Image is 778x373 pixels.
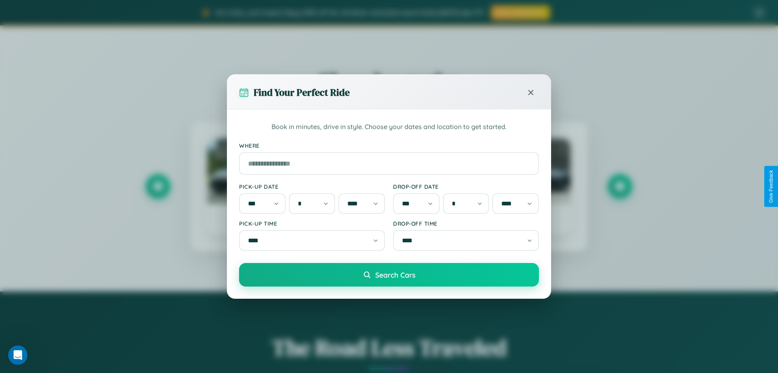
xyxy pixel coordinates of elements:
span: Search Cars [375,270,415,279]
button: Search Cars [239,263,539,287]
p: Book in minutes, drive in style. Choose your dates and location to get started. [239,122,539,132]
label: Pick-up Date [239,183,385,190]
h3: Find Your Perfect Ride [254,86,350,99]
label: Where [239,142,539,149]
label: Drop-off Time [393,220,539,227]
label: Drop-off Date [393,183,539,190]
label: Pick-up Time [239,220,385,227]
